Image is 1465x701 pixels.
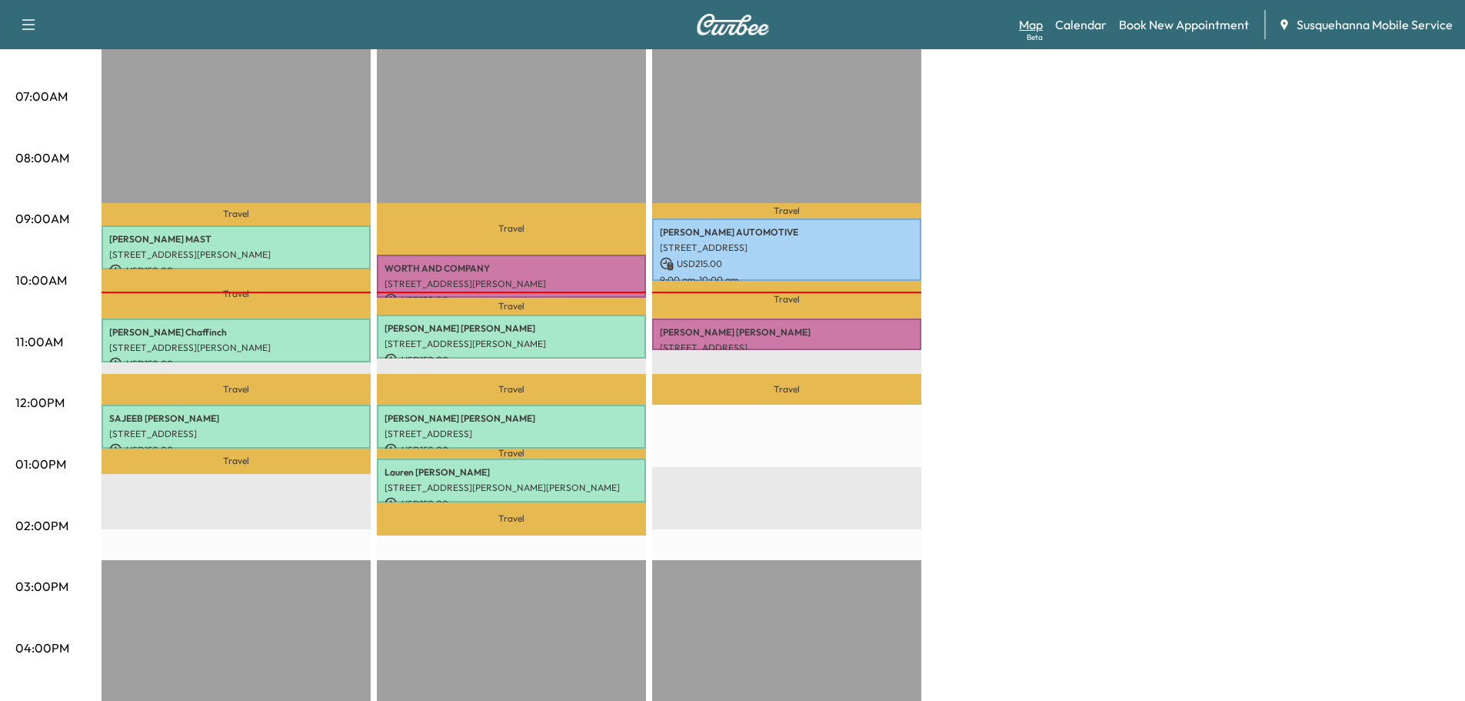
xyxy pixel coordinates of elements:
[385,466,638,479] p: Lauren [PERSON_NAME]
[377,374,646,405] p: Travel
[660,257,914,271] p: USD 215.00
[385,412,638,425] p: [PERSON_NAME] [PERSON_NAME]
[109,357,363,371] p: USD 150.00
[660,242,914,254] p: [STREET_ADDRESS]
[377,502,646,536] p: Travel
[109,342,363,354] p: [STREET_ADDRESS][PERSON_NAME]
[1027,32,1043,43] div: Beta
[652,374,921,405] p: Travel
[652,281,921,319] p: Travel
[660,342,914,354] p: [STREET_ADDRESS]
[385,262,638,275] p: WORTH AND COMPANY
[109,326,363,339] p: [PERSON_NAME] Chaffinch
[377,298,646,315] p: Travel
[1019,15,1043,34] a: MapBeta
[660,326,914,339] p: [PERSON_NAME] [PERSON_NAME]
[109,264,363,278] p: USD 150.00
[102,374,371,405] p: Travel
[385,322,638,335] p: [PERSON_NAME] [PERSON_NAME]
[385,338,638,350] p: [STREET_ADDRESS][PERSON_NAME]
[15,209,69,228] p: 09:00AM
[102,449,371,475] p: Travel
[1055,15,1107,34] a: Calendar
[385,497,638,511] p: USD 150.00
[1297,15,1453,34] span: Susquehanna Mobile Service
[385,443,638,457] p: USD 150.00
[15,393,65,412] p: 12:00PM
[15,577,68,596] p: 03:00PM
[660,226,914,239] p: [PERSON_NAME] AUTOMOTIVE
[15,149,69,167] p: 08:00AM
[15,87,68,105] p: 07:00AM
[652,203,921,219] p: Travel
[696,14,770,35] img: Curbee Logo
[109,443,363,457] p: USD 150.00
[660,274,914,286] p: 9:00 am - 10:00 am
[385,353,638,367] p: USD 150.00
[377,203,646,255] p: Travel
[385,482,638,494] p: [STREET_ADDRESS][PERSON_NAME][PERSON_NAME]
[385,428,638,440] p: [STREET_ADDRESS]
[15,639,69,657] p: 04:00PM
[15,516,68,535] p: 02:00PM
[109,428,363,440] p: [STREET_ADDRESS]
[109,412,363,425] p: SAJEEB [PERSON_NAME]
[15,455,66,473] p: 01:00PM
[385,278,638,290] p: [STREET_ADDRESS][PERSON_NAME]
[102,203,371,226] p: Travel
[15,332,63,351] p: 11:00AM
[109,249,363,261] p: [STREET_ADDRESS][PERSON_NAME]
[15,271,67,289] p: 10:00AM
[1119,15,1249,34] a: Book New Appointment
[102,269,371,319] p: Travel
[109,233,363,245] p: [PERSON_NAME] MAST
[377,449,646,459] p: Travel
